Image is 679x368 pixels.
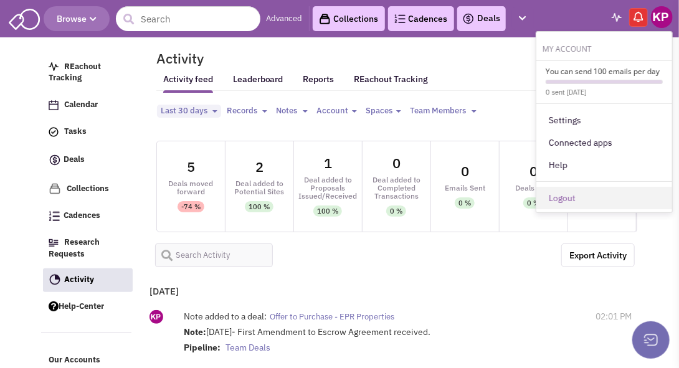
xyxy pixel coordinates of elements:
div: 100 % [317,205,338,217]
img: ny_GipEnDU-kinWYCc5EwQ.png [150,310,163,324]
a: Collections [42,177,132,201]
a: Help [536,154,672,176]
input: Search [116,6,260,31]
a: Deals [42,147,132,174]
button: Account [313,105,361,118]
button: Records [223,105,271,118]
b: [DATE] [150,285,179,297]
a: Tasks [42,120,132,144]
h6: You can send 100 emails per day [546,66,663,77]
img: icon-deals.svg [462,11,475,26]
img: help.png [49,301,59,311]
span: Notes [277,105,298,116]
img: icon-tasks.png [49,127,59,137]
button: Browse [44,6,110,31]
span: Collections [67,183,109,194]
img: Research.png [49,239,59,247]
span: Activity [64,274,94,285]
img: icon-collection-lavender.png [49,182,61,195]
div: 5 [187,160,195,174]
img: Calendar.png [49,100,59,110]
span: Team Members [411,105,467,116]
small: 0 sent [DATE] [546,88,586,97]
a: Cadences [388,6,454,31]
span: Offer to Purchase - EPR Properties [270,311,394,322]
div: [DATE]- First Amendment to Escrow Agreement received. [184,326,548,357]
button: Team Members [407,105,480,118]
button: Last 30 days [157,105,221,118]
span: Account [317,105,349,116]
label: Note added to a deal: [184,310,267,323]
span: 02:01 PM [596,310,632,323]
a: Calendar [42,93,132,117]
a: Collections [313,6,385,31]
div: 0 % [458,197,471,209]
span: Calendar [64,100,98,110]
span: Cadences [64,210,100,220]
a: Connected apps [536,131,672,154]
strong: Note: [184,326,206,337]
a: Settings [536,109,672,131]
div: 0 % [527,197,539,209]
div: Deal added to Completed Transactions [363,176,430,200]
input: Search Activity [155,243,273,267]
div: 100 % [249,201,270,212]
span: Last 30 days [161,105,207,116]
a: Reports [303,73,335,93]
a: Deals [462,11,501,26]
div: -74 % [181,201,201,212]
div: Deals moved forward [157,179,225,196]
a: Cadences [42,204,132,228]
img: Cadences_logo.png [49,211,60,221]
a: Activity feed [163,73,213,93]
img: icon-deals.svg [49,153,61,167]
div: Deal added to Proposals Issued/Received [294,176,362,200]
span: Spaces [366,105,393,116]
h2: Activity [141,53,204,64]
a: Research Requests [42,231,132,267]
a: Help-Center [42,295,132,319]
a: Logout [536,187,672,209]
div: Deal added to Potential Sites [226,179,293,196]
div: 0 [392,156,401,170]
h6: My Account [536,41,672,54]
a: REachout Tracking [42,55,132,91]
span: REachout Tracking [49,61,101,83]
div: Deals won [500,184,567,192]
span: Team Deals [226,342,270,353]
div: Emails Sent [431,184,499,192]
div: 1 [324,156,332,170]
span: Research Requests [49,237,100,259]
button: Notes [273,105,311,118]
a: Activity [43,268,133,292]
span: Tasks [64,126,87,137]
span: Browse [57,13,97,24]
a: Leaderboard [233,73,283,93]
button: Spaces [363,105,405,118]
span: Our Accounts [49,354,100,365]
span: Records [227,105,257,116]
img: SmartAdmin [9,6,40,30]
div: 0 [529,164,538,178]
a: Export the below as a .XLSX spreadsheet [561,243,635,267]
img: Keypoint Partners [651,6,673,28]
div: 2 [255,160,264,174]
div: 0 [461,164,469,178]
a: Advanced [267,13,303,25]
img: icon-collection-lavender-black.svg [319,13,331,25]
div: 0 % [390,205,402,217]
img: Cadences_logo.png [394,14,406,23]
a: REachout Tracking [354,66,429,92]
img: Activity.png [49,274,60,285]
strong: Pipeline: [184,342,221,353]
